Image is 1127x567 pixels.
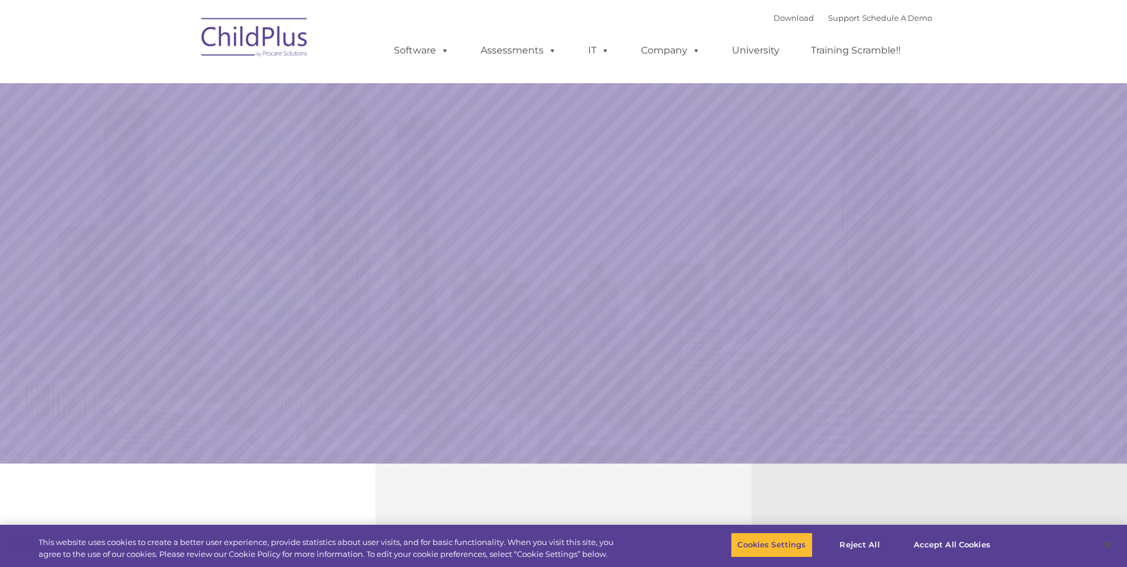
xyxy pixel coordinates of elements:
button: Cookies Settings [731,533,812,557]
a: Assessments [469,39,569,62]
a: Support [828,13,860,23]
button: Accept All Cookies [907,533,997,557]
a: Schedule A Demo [862,13,932,23]
button: Reject All [823,533,897,557]
a: Download [774,13,814,23]
button: Close [1095,532,1121,558]
a: Training Scramble!! [799,39,913,62]
div: This website uses cookies to create a better user experience, provide statistics about user visit... [39,537,620,560]
a: IT [576,39,621,62]
img: ChildPlus by Procare Solutions [195,10,314,69]
font: | [774,13,932,23]
a: Company [629,39,712,62]
a: Software [382,39,461,62]
a: University [720,39,791,62]
a: Learn More [766,336,954,386]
